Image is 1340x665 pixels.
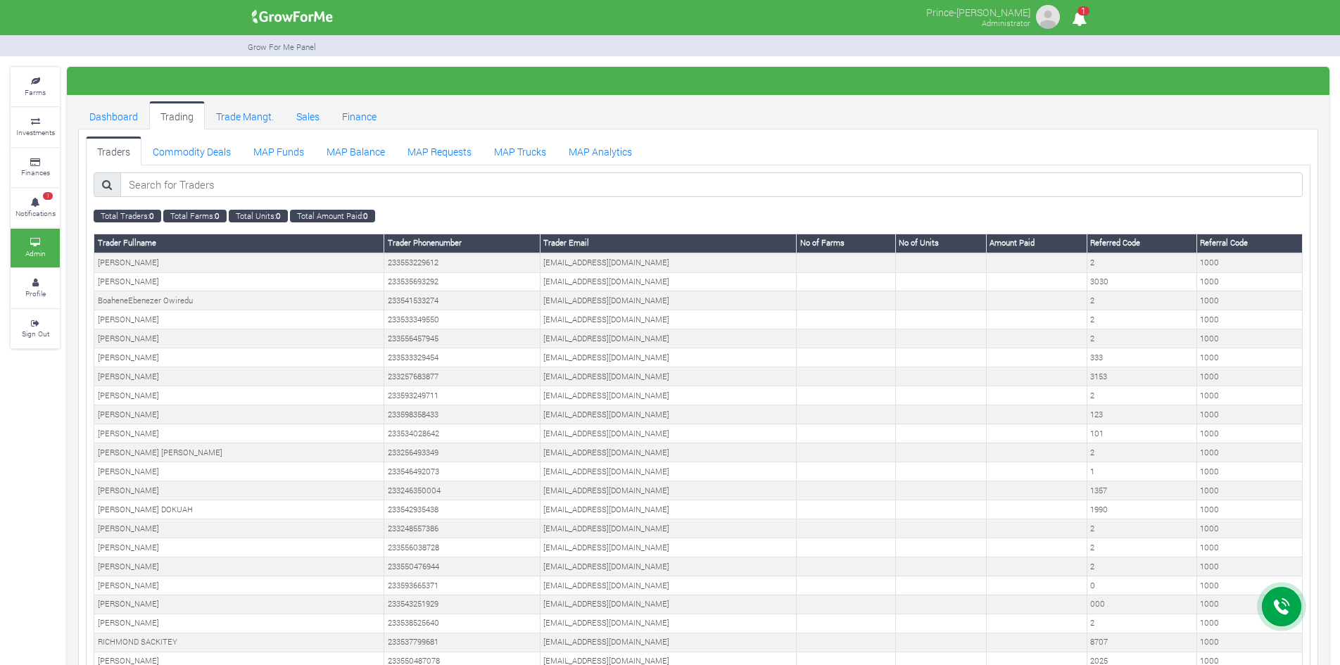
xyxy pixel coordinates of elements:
a: Investments [11,108,60,146]
small: Profile [25,289,46,298]
td: [EMAIL_ADDRESS][DOMAIN_NAME] [540,386,796,405]
td: [EMAIL_ADDRESS][DOMAIN_NAME] [540,367,796,386]
td: 1000 [1196,405,1302,424]
td: [EMAIL_ADDRESS][DOMAIN_NAME] [540,310,796,329]
span: 1 [43,192,53,201]
td: 1000 [1196,291,1302,310]
td: 1000 [1196,633,1302,652]
td: [PERSON_NAME] [94,405,384,424]
td: 233535693292 [384,272,541,291]
td: 1 [1087,462,1196,481]
td: 2 [1087,443,1196,462]
td: 233593249711 [384,386,541,405]
td: 233593665371 [384,576,541,595]
td: 1000 [1196,386,1302,405]
td: 233556038728 [384,538,541,557]
img: growforme image [1034,3,1062,31]
td: 2 [1087,614,1196,633]
a: Sign Out [11,310,60,348]
td: 0 [1087,576,1196,595]
small: Total Amount Paid: [290,210,375,222]
td: [EMAIL_ADDRESS][DOMAIN_NAME] [540,443,796,462]
td: 1000 [1196,272,1302,291]
small: Notifications [15,208,56,218]
a: Trading [149,101,205,129]
td: [PERSON_NAME] [94,576,384,595]
td: [PERSON_NAME] [94,538,384,557]
th: Trader Fullname [94,234,384,253]
td: [EMAIL_ADDRESS][DOMAIN_NAME] [540,424,796,443]
a: Finance [331,101,388,129]
td: 2 [1087,557,1196,576]
td: [PERSON_NAME] [94,481,384,500]
td: [EMAIL_ADDRESS][DOMAIN_NAME] [540,576,796,595]
span: 1 [1077,6,1089,15]
td: 233246350004 [384,481,541,500]
a: Dashboard [78,101,149,129]
td: [PERSON_NAME] [94,595,384,614]
td: 233550476944 [384,557,541,576]
p: Prince-[PERSON_NAME] [926,3,1030,20]
td: 233598358433 [384,405,541,424]
td: [PERSON_NAME] DOKUAH [94,500,384,519]
td: 2 [1087,310,1196,329]
td: [PERSON_NAME] [94,253,384,272]
td: [PERSON_NAME] [94,614,384,633]
td: [PERSON_NAME] [94,310,384,329]
td: 2 [1087,291,1196,310]
td: [EMAIL_ADDRESS][DOMAIN_NAME] [540,253,796,272]
td: 1000 [1196,367,1302,386]
td: 8707 [1087,633,1196,652]
td: [PERSON_NAME] [94,462,384,481]
th: Referred Code [1087,234,1196,253]
b: 0 [149,210,154,221]
a: Admin [11,229,60,267]
td: 1000 [1196,253,1302,272]
a: Trade Mangt. [205,101,285,129]
th: Trader Phonenumber [384,234,541,253]
td: BoaheneEbenezer Owiredu [94,291,384,310]
small: Total Units: [229,210,288,222]
td: 233542935438 [384,500,541,519]
td: 233256493349 [384,443,541,462]
b: 0 [276,210,281,221]
td: 1000 [1196,443,1302,462]
small: Finances [21,167,50,177]
th: No of Farms [797,234,896,253]
td: 3030 [1087,272,1196,291]
a: MAP Trucks [483,137,557,165]
a: MAP Analytics [557,137,643,165]
a: Farms [11,68,60,106]
td: RICHMOND SACKITEY [94,633,384,652]
td: 2 [1087,386,1196,405]
td: 2 [1087,253,1196,272]
small: Admin [25,248,46,258]
td: 1000 [1196,519,1302,538]
td: 233553229612 [384,253,541,272]
td: 123 [1087,405,1196,424]
img: growforme image [247,3,338,31]
td: [PERSON_NAME] [94,272,384,291]
a: 1 Notifications [11,189,60,227]
td: [EMAIL_ADDRESS][DOMAIN_NAME] [540,272,796,291]
td: 233257683877 [384,367,541,386]
td: [EMAIL_ADDRESS][DOMAIN_NAME] [540,348,796,367]
a: Commodity Deals [141,137,242,165]
td: [PERSON_NAME] [94,348,384,367]
th: Amount Paid [986,234,1087,253]
td: 233556457945 [384,329,541,348]
td: [EMAIL_ADDRESS][DOMAIN_NAME] [540,462,796,481]
td: 101 [1087,424,1196,443]
td: 1000 [1196,557,1302,576]
td: [EMAIL_ADDRESS][DOMAIN_NAME] [540,538,796,557]
td: 233537799681 [384,633,541,652]
td: [EMAIL_ADDRESS][DOMAIN_NAME] [540,614,796,633]
td: [EMAIL_ADDRESS][DOMAIN_NAME] [540,595,796,614]
a: Profile [11,269,60,308]
td: 233538525640 [384,614,541,633]
td: 1990 [1087,500,1196,519]
a: 1 [1066,13,1093,27]
input: Search for Traders [120,172,1303,198]
a: MAP Funds [242,137,315,165]
i: Notifications [1066,3,1093,34]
